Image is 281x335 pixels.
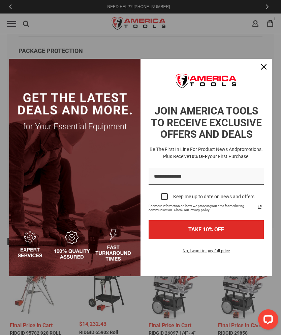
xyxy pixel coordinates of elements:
[151,105,262,140] strong: JOIN AMERICA TOOLS TO RECEIVE EXCLUSIVE OFFERS AND DEALS
[253,307,281,335] iframe: LiveChat chat widget
[261,64,267,70] svg: close icon
[256,203,264,211] a: Read our Privacy Policy
[149,220,264,239] button: TAKE 10% OFF
[149,204,256,212] span: For more information on how we process your data for marketing communication. Check our Privacy p...
[256,59,272,75] button: Close
[256,203,264,211] svg: link icon
[149,168,264,185] input: Email field
[189,154,208,159] strong: 10% OFF
[163,147,263,159] span: promotions. Plus receive your first purchase.
[147,146,265,160] h3: Be the first in line for product news and
[177,247,235,259] button: No, I want to pay full price
[173,194,254,200] div: Keep me up to date on news and offers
